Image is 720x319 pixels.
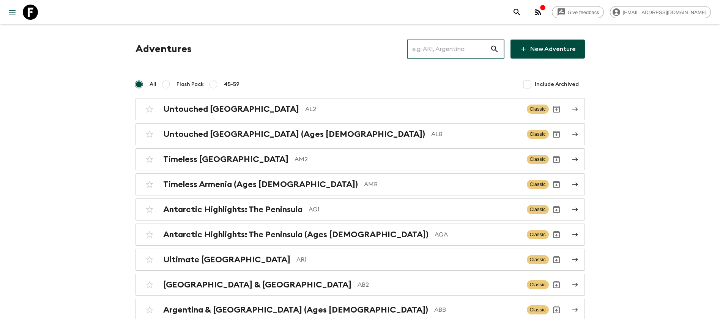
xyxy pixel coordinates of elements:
[135,173,585,195] a: Timeless Armenia (Ages [DEMOGRAPHIC_DATA])AMBClassicArchive
[549,102,564,117] button: Archive
[435,230,521,239] p: AQA
[509,5,525,20] button: search adventures
[619,10,711,15] span: [EMAIL_ADDRESS][DOMAIN_NAME]
[431,130,521,139] p: ALB
[163,255,290,265] h2: Ultimate [GEOGRAPHIC_DATA]
[535,81,579,88] span: Include Archived
[549,202,564,217] button: Archive
[163,280,351,290] h2: [GEOGRAPHIC_DATA] & [GEOGRAPHIC_DATA]
[407,38,490,60] input: e.g. AR1, Argentina
[163,154,288,164] h2: Timeless [GEOGRAPHIC_DATA]
[163,129,425,139] h2: Untouched [GEOGRAPHIC_DATA] (Ages [DEMOGRAPHIC_DATA])
[549,152,564,167] button: Archive
[549,302,564,317] button: Archive
[135,249,585,271] a: Ultimate [GEOGRAPHIC_DATA]AR1ClassicArchive
[527,105,549,114] span: Classic
[364,180,521,189] p: AMB
[527,230,549,239] span: Classic
[610,6,711,18] div: [EMAIL_ADDRESS][DOMAIN_NAME]
[163,179,358,189] h2: Timeless Armenia (Ages [DEMOGRAPHIC_DATA])
[434,305,521,314] p: ABB
[5,5,20,20] button: menu
[135,148,585,170] a: Timeless [GEOGRAPHIC_DATA]AM2ClassicArchive
[163,230,429,240] h2: Antarctic Highlights: The Peninsula (Ages [DEMOGRAPHIC_DATA])
[135,224,585,246] a: Antarctic Highlights: The Peninsula (Ages [DEMOGRAPHIC_DATA])AQAClassicArchive
[295,155,521,164] p: AM2
[176,81,204,88] span: Flash Pack
[549,252,564,267] button: Archive
[150,81,156,88] span: All
[527,305,549,314] span: Classic
[527,255,549,264] span: Classic
[135,123,585,145] a: Untouched [GEOGRAPHIC_DATA] (Ages [DEMOGRAPHIC_DATA])ALBClassicArchive
[527,280,549,289] span: Classic
[549,277,564,292] button: Archive
[552,6,604,18] a: Give feedback
[309,205,521,214] p: AQ1
[549,227,564,242] button: Archive
[527,205,549,214] span: Classic
[135,98,585,120] a: Untouched [GEOGRAPHIC_DATA]AL2ClassicArchive
[135,274,585,296] a: [GEOGRAPHIC_DATA] & [GEOGRAPHIC_DATA]AB2ClassicArchive
[527,155,549,164] span: Classic
[163,104,299,114] h2: Untouched [GEOGRAPHIC_DATA]
[163,305,428,315] h2: Argentina & [GEOGRAPHIC_DATA] (Ages [DEMOGRAPHIC_DATA])
[510,40,585,59] a: New Adventure
[527,180,549,189] span: Classic
[135,41,192,57] h1: Adventures
[564,10,603,15] span: Give feedback
[549,127,564,142] button: Archive
[224,81,239,88] span: 45-59
[135,198,585,221] a: Antarctic Highlights: The PeninsulaAQ1ClassicArchive
[163,205,302,214] h2: Antarctic Highlights: The Peninsula
[549,177,564,192] button: Archive
[305,105,521,114] p: AL2
[296,255,521,264] p: AR1
[527,130,549,139] span: Classic
[358,280,521,289] p: AB2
